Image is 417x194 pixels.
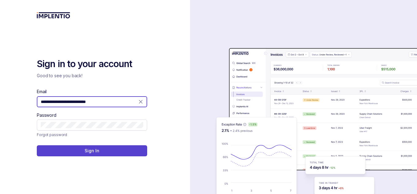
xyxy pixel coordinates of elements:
[37,12,70,18] img: logo
[37,132,67,138] p: Forgot password
[37,89,47,95] label: Email
[37,132,67,138] a: Link Forgot password
[37,112,56,118] label: Password
[37,58,147,70] h2: Sign in to your account
[37,145,147,156] button: Sign In
[37,73,147,79] p: Good to see you back!
[85,148,99,154] p: Sign In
